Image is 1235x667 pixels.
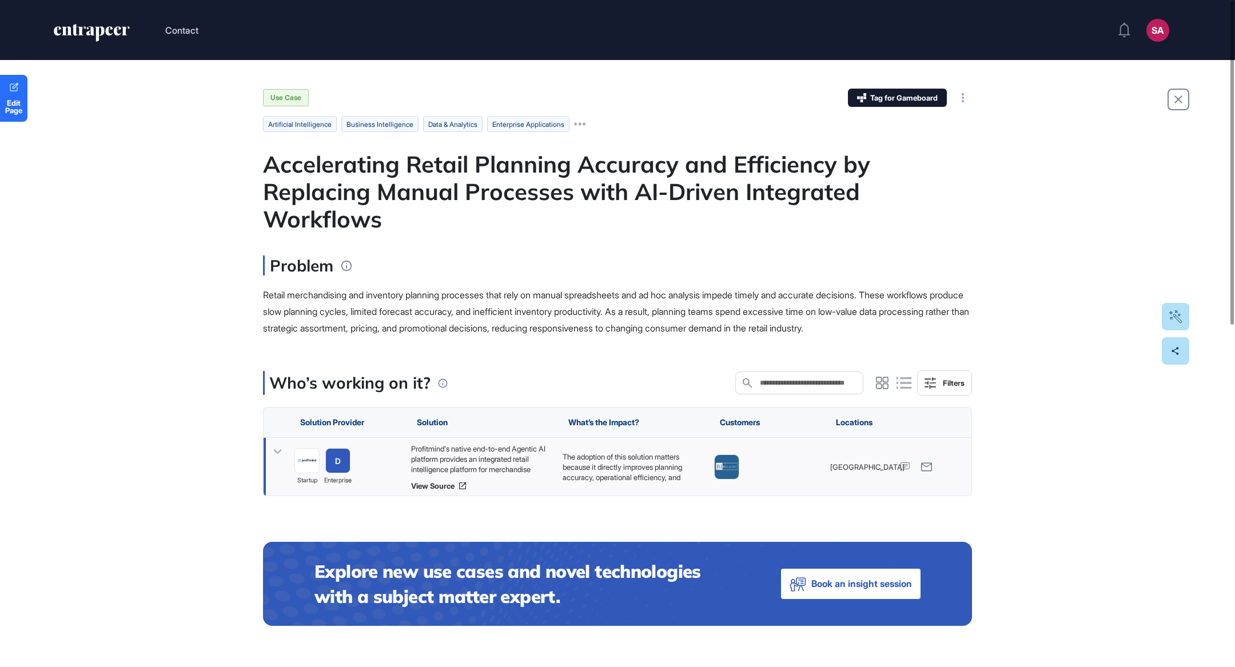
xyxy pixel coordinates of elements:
[423,116,483,132] li: data & analytics
[811,576,912,592] span: Book an insight session
[263,89,309,106] div: Use Case
[165,23,198,38] button: Contact
[325,449,350,474] a: D
[297,476,317,486] span: startup
[417,418,448,427] span: Solution
[263,150,972,233] div: Accelerating Retail Planning Accuracy and Efficiency by Replacing Manual Processes with AI-Driven...
[300,418,364,427] span: Solution Provider
[487,116,569,132] li: enterprise applications
[324,476,352,486] span: enterprise
[263,116,337,132] li: artificial intelligence
[715,455,739,479] img: image
[263,255,333,275] h3: Problem
[781,569,921,599] button: Book an insight session
[335,457,341,465] div: D
[714,454,739,480] a: image
[295,456,319,466] img: image
[341,116,419,132] li: business intelligence
[314,559,735,609] h4: Explore new use cases and novel technologies with a subject matter expert.
[830,462,905,472] span: [GEOGRAPHIC_DATA]
[411,481,551,490] a: View Source
[1146,19,1169,42] button: SA
[563,452,703,493] p: The adoption of this solution matters because it directly improves planning accuracy, operational...
[917,370,972,396] button: Filters
[269,371,431,395] p: Who’s working on it?
[263,289,969,334] span: Retail merchandising and inventory planning processes that rely on manual spreadsheets and ad hoc...
[943,378,965,388] div: Filters
[411,444,551,474] div: Profitmind's native end-to-end Agentic AI platform provides an integrated retail intelligence pla...
[53,24,131,46] a: entrapeer-logo
[870,94,938,102] span: Tag for Gameboard
[720,418,760,427] span: Customers
[294,449,320,474] a: image
[836,418,873,427] span: Locations
[568,418,639,427] span: What’s the Impact?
